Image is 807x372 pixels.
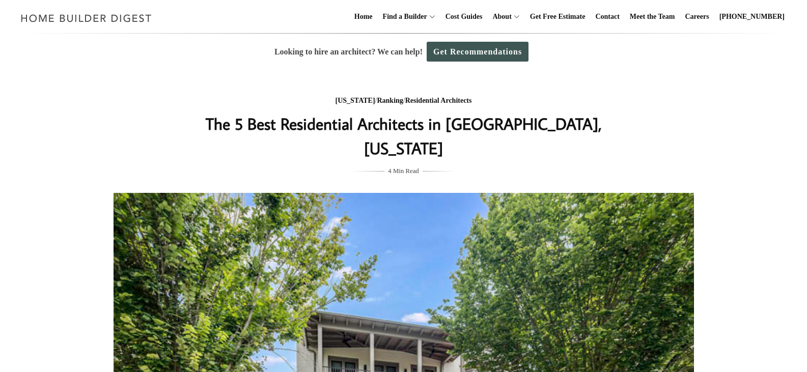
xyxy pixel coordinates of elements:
a: Meet the Team [626,1,679,33]
a: About [488,1,511,33]
a: Contact [591,1,623,33]
div: / / [201,95,607,107]
a: Get Free Estimate [526,1,590,33]
a: [PHONE_NUMBER] [715,1,789,33]
a: Cost Guides [441,1,487,33]
h1: The 5 Best Residential Architects in [GEOGRAPHIC_DATA], [US_STATE] [201,111,607,160]
img: Home Builder Digest [16,8,156,28]
a: Careers [681,1,713,33]
a: Ranking [377,97,403,104]
a: Get Recommendations [427,42,528,62]
a: [US_STATE] [336,97,375,104]
a: Residential Architects [405,97,472,104]
a: Find a Builder [379,1,427,33]
a: Home [350,1,377,33]
span: 4 Min Read [388,165,419,177]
